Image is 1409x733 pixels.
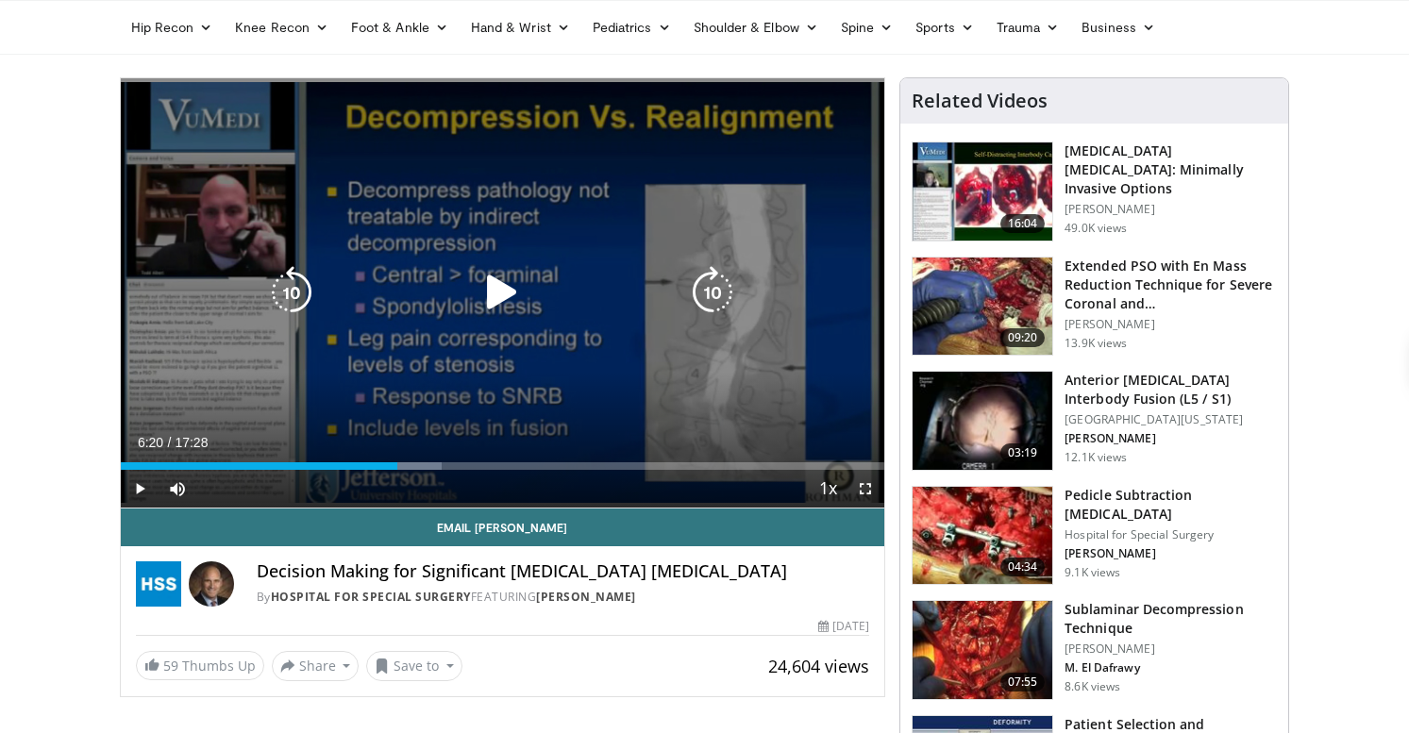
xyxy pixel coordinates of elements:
[460,8,581,46] a: Hand & Wrist
[257,561,870,582] h4: Decision Making for Significant [MEDICAL_DATA] [MEDICAL_DATA]
[912,600,1277,700] a: 07:55 Sublaminar Decompression Technique [PERSON_NAME] M. El Dafrawy 8.6K views
[682,8,830,46] a: Shoulder & Elbow
[1000,443,1046,462] span: 03:19
[1065,317,1277,332] p: [PERSON_NAME]
[809,470,847,508] button: Playback Rate
[1065,660,1277,675] p: M. El Dafrawy
[1065,257,1277,313] h3: Extended PSO with En Mass Reduction Technique for Severe Coronal and…
[1000,673,1046,691] span: 07:55
[1065,450,1127,465] p: 12.1K views
[257,589,870,606] div: By FEATURING
[121,78,885,508] video-js: Video Player
[1065,142,1277,198] h3: [MEDICAL_DATA] [MEDICAL_DATA]: Minimally Invasive Options
[904,8,985,46] a: Sports
[1065,565,1120,580] p: 9.1K views
[121,508,885,546] a: Email [PERSON_NAME]
[224,8,340,46] a: Knee Recon
[913,601,1052,699] img: 48c381b3-7170-4772-a576-6cd070e0afb8.150x105_q85_crop-smart_upscale.jpg
[1065,336,1127,351] p: 13.9K views
[912,371,1277,471] a: 03:19 Anterior [MEDICAL_DATA] Interbody Fusion (L5 / S1) [GEOGRAPHIC_DATA][US_STATE] [PERSON_NAME...
[1000,328,1046,347] span: 09:20
[1000,214,1046,233] span: 16:04
[1065,371,1277,408] h3: Anterior [MEDICAL_DATA] Interbody Fusion (L5 / S1)
[847,470,884,508] button: Fullscreen
[912,142,1277,242] a: 16:04 [MEDICAL_DATA] [MEDICAL_DATA]: Minimally Invasive Options [PERSON_NAME] 49.0K views
[168,435,172,450] span: /
[1065,412,1277,427] p: [GEOGRAPHIC_DATA][US_STATE]
[136,561,181,607] img: Hospital for Special Surgery
[913,142,1052,241] img: 9f1438f7-b5aa-4a55-ab7b-c34f90e48e66.150x105_q85_crop-smart_upscale.jpg
[536,589,636,605] a: [PERSON_NAME]
[985,8,1071,46] a: Trauma
[1070,8,1166,46] a: Business
[189,561,234,607] img: Avatar
[120,8,225,46] a: Hip Recon
[159,470,196,508] button: Mute
[818,618,869,635] div: [DATE]
[1065,431,1277,446] p: [PERSON_NAME]
[366,651,462,681] button: Save to
[340,8,460,46] a: Foot & Ankle
[913,372,1052,470] img: 38785_0000_3.png.150x105_q85_crop-smart_upscale.jpg
[912,486,1277,586] a: 04:34 Pedicle Subtraction [MEDICAL_DATA] Hospital for Special Surgery [PERSON_NAME] 9.1K views
[913,487,1052,585] img: Screen_shot_2010-09-10_at_2.19.38_PM_0_2.png.150x105_q85_crop-smart_upscale.jpg
[1065,600,1277,638] h3: Sublaminar Decompression Technique
[1065,679,1120,694] p: 8.6K views
[1000,558,1046,576] span: 04:34
[912,257,1277,357] a: 09:20 Extended PSO with En Mass Reduction Technique for Severe Coronal and… [PERSON_NAME] 13.9K v...
[1065,527,1277,542] p: Hospital for Special Surgery
[138,435,163,450] span: 6:20
[1065,486,1277,524] h3: Pedicle Subtraction [MEDICAL_DATA]
[1065,202,1277,217] p: [PERSON_NAME]
[1065,221,1127,236] p: 49.0K views
[271,589,471,605] a: Hospital for Special Surgery
[830,8,904,46] a: Spine
[121,462,885,470] div: Progress Bar
[1065,641,1277,657] p: [PERSON_NAME]
[121,470,159,508] button: Play
[175,435,208,450] span: 17:28
[912,90,1048,112] h4: Related Videos
[136,651,264,680] a: 59 Thumbs Up
[1065,546,1277,561] p: [PERSON_NAME]
[913,258,1052,356] img: 306566_0000_1.png.150x105_q85_crop-smart_upscale.jpg
[163,657,178,675] span: 59
[272,651,360,681] button: Share
[768,655,869,677] span: 24,604 views
[581,8,682,46] a: Pediatrics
